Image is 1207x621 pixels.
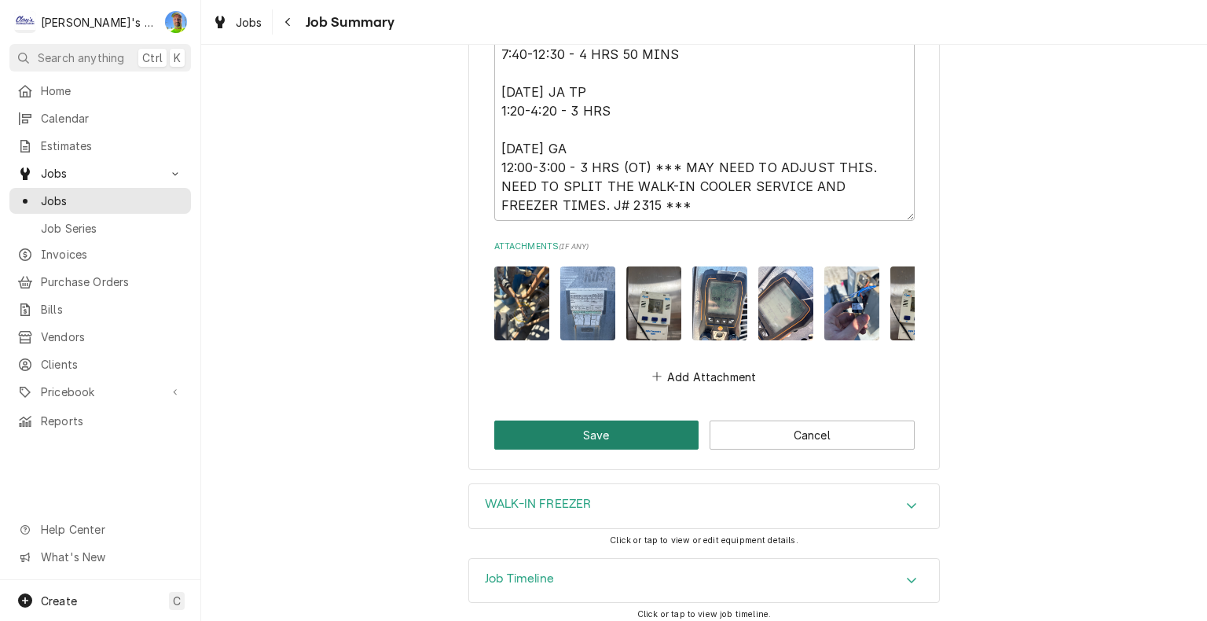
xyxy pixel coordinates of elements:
[494,421,699,450] button: Save
[494,266,549,340] img: S5RUOJ5QtqrqozGh1ABg
[41,521,182,538] span: Help Center
[469,559,939,603] div: Accordion Header
[41,165,160,182] span: Jobs
[41,413,183,429] span: Reports
[276,9,301,35] button: Navigate back
[9,296,191,322] a: Bills
[41,138,183,154] span: Estimates
[9,44,191,72] button: Search anythingCtrlK
[173,593,181,609] span: C
[142,50,163,66] span: Ctrl
[9,241,191,267] a: Invoices
[165,11,187,33] div: Greg Austin's Avatar
[41,110,183,127] span: Calendar
[9,269,191,295] a: Purchase Orders
[626,266,681,340] img: XRLRQyvJR0S4OKoPqH22
[41,220,183,237] span: Job Series
[41,14,156,31] div: [PERSON_NAME]'s Refrigeration
[9,324,191,350] a: Vendors
[9,516,191,542] a: Go to Help Center
[758,266,813,340] img: CZZko6G4R06ZYAGu0Vtv
[9,160,191,186] a: Go to Jobs
[494,241,915,388] div: Attachments
[38,50,124,66] span: Search anything
[41,329,183,345] span: Vendors
[9,188,191,214] a: Jobs
[9,544,191,570] a: Go to What's New
[494,421,915,450] div: Button Group Row
[610,535,798,546] span: Click or tap to view or edit equipment details.
[485,497,591,512] h3: WALK-IN FREEZER
[560,266,615,340] img: yopQOACDQXW2fTz0i8bj
[494,241,915,253] label: Attachments
[9,105,191,131] a: Calendar
[824,266,879,340] img: Dy7spmmSv6jjR0WEKs70
[41,301,183,318] span: Bills
[9,78,191,104] a: Home
[559,242,589,251] span: ( if any )
[41,83,183,99] span: Home
[9,215,191,241] a: Job Series
[469,559,939,603] button: Accordion Details Expand Trigger
[174,50,181,66] span: K
[649,366,759,388] button: Add Attachment
[469,484,939,528] div: Accordion Header
[494,19,915,222] textarea: [DATE] JA 7:40-12:30 - 4 HRS 50 MINS [DATE] JA TP 1:20-4:20 - 3 HRS [DATE] GA 12:00-3:00 - 3 HRS ...
[236,14,262,31] span: Jobs
[41,594,77,608] span: Create
[637,609,771,619] span: Click or tap to view job timeline.
[41,246,183,263] span: Invoices
[469,484,939,528] button: Accordion Details Expand Trigger
[206,9,269,35] a: Jobs
[41,356,183,373] span: Clients
[41,549,182,565] span: What's New
[41,384,160,400] span: Pricebook
[14,11,36,33] div: C
[692,266,747,340] img: UXtaeWlNTCuFYB14Cwn4
[165,11,187,33] div: GA
[468,483,940,529] div: WALK-IN FREEZER
[41,193,183,209] span: Jobs
[485,571,554,586] h3: Job Timeline
[9,379,191,405] a: Go to Pricebook
[301,12,395,33] span: Job Summary
[890,266,945,340] img: mLJLGFp2RooZwnboFXrw
[9,133,191,159] a: Estimates
[710,421,915,450] button: Cancel
[468,558,940,604] div: Job Timeline
[494,421,915,450] div: Button Group
[9,408,191,434] a: Reports
[41,274,183,290] span: Purchase Orders
[9,351,191,377] a: Clients
[14,11,36,33] div: Clay's Refrigeration's Avatar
